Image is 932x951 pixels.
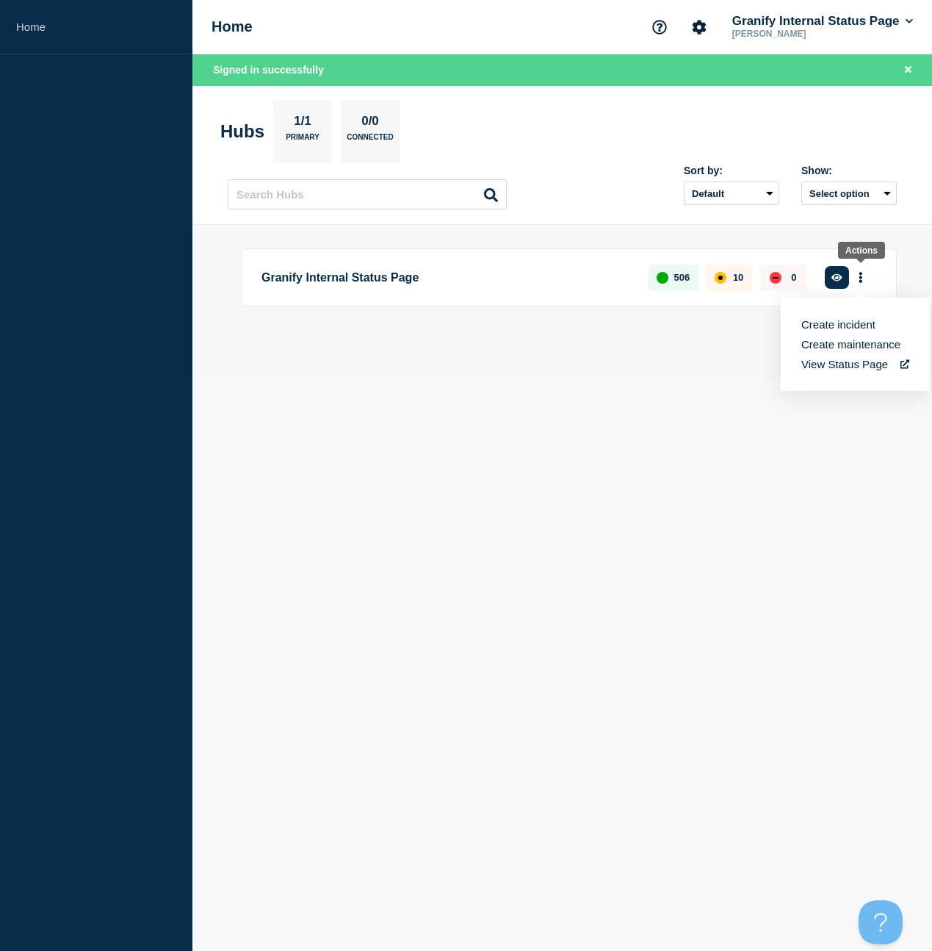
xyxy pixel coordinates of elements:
button: Create maintenance [801,338,900,351]
p: 506 [674,272,690,283]
div: down [770,272,781,284]
p: Primary [286,133,319,148]
h2: Hubs [220,121,264,142]
button: Select option [801,182,897,205]
p: 0/0 [356,114,385,133]
div: Show: [801,165,897,176]
span: Signed in successfully [213,64,324,76]
iframe: Help Scout Beacon - Open [859,900,903,944]
p: [PERSON_NAME] [729,29,882,39]
button: Granify Internal Status Page [729,14,916,29]
p: 0 [791,272,796,283]
button: Account settings [684,12,715,43]
a: View Status Page [801,358,909,370]
button: Support [644,12,675,43]
p: 1/1 [289,114,317,133]
p: 10 [733,272,743,283]
button: Close banner [899,62,917,79]
div: Actions [845,245,878,256]
p: Granify Internal Status Page [261,264,632,291]
div: Sort by: [684,165,779,176]
button: More actions [851,264,870,291]
select: Sort by [684,182,779,205]
h1: Home [212,18,253,35]
div: up [657,272,668,284]
input: Search Hubs [228,179,507,209]
button: Create incident [801,318,875,331]
div: affected [715,272,726,284]
p: Connected [347,133,393,148]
